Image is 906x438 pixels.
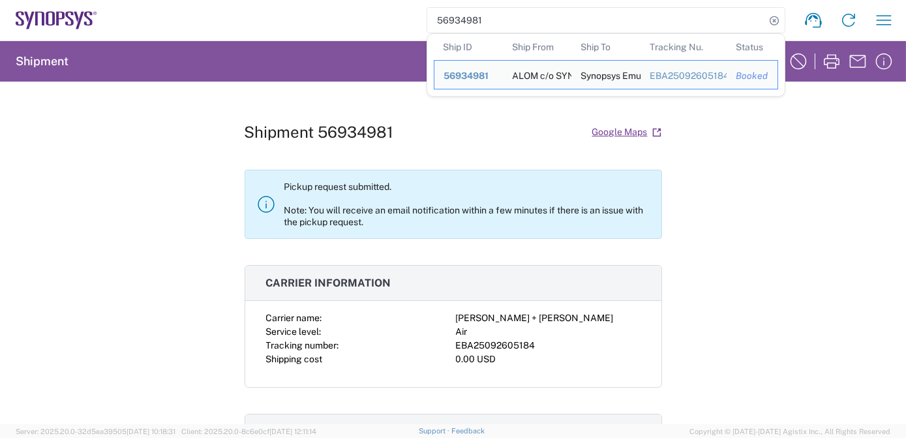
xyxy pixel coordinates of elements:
[456,311,641,325] div: [PERSON_NAME] + [PERSON_NAME]
[284,181,651,228] p: Pickup request submitted. Note: You will receive an email notification within a few minutes if th...
[512,61,563,89] div: ALOM c/o SYNOPSYS
[689,426,890,437] span: Copyright © [DATE]-[DATE] Agistix Inc., All Rights Reserved
[266,313,322,323] span: Carrier name:
[444,70,494,82] div: 56934981
[266,277,391,289] span: Carrier information
[127,428,175,435] span: [DATE] 10:18:31
[266,354,323,364] span: Shipping cost
[641,34,727,60] th: Tracking Nu.
[16,54,68,69] h2: Shipment
[571,34,641,60] th: Ship To
[456,339,641,352] div: EBA25092605184
[592,121,662,144] a: Google Maps
[269,428,316,435] span: [DATE] 12:11:14
[266,340,339,351] span: Tracking number:
[427,8,765,33] input: Shipment, tracking or reference number
[456,325,641,339] div: Air
[650,70,717,82] div: EBA25092605184
[181,428,316,435] span: Client: 2025.20.0-8c6e0cf
[451,427,485,435] a: Feedback
[503,34,572,60] th: Ship From
[434,34,785,96] table: Search Results
[736,70,768,82] div: Booked
[419,427,451,435] a: Support
[581,61,631,89] div: Synopsys Emulation and Verification
[245,123,394,142] h1: Shipment 56934981
[727,34,778,60] th: Status
[434,34,503,60] th: Ship ID
[444,70,489,81] span: 56934981
[16,428,175,435] span: Server: 2025.20.0-32d5ea39505
[266,326,322,337] span: Service level:
[456,352,641,366] div: 0.00 USD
